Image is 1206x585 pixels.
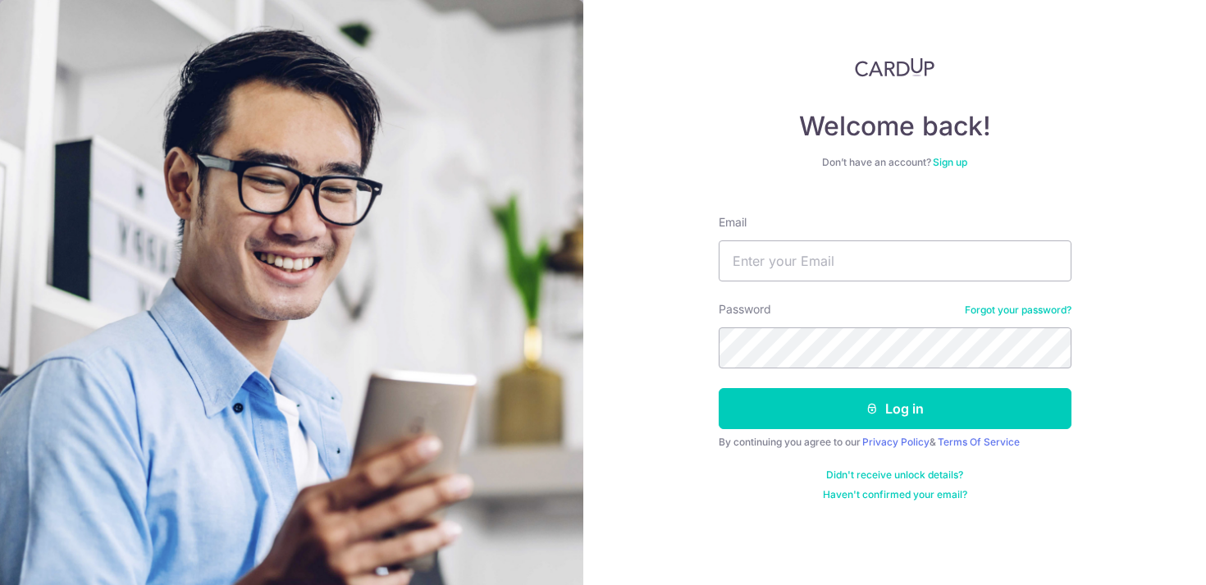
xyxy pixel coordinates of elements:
h4: Welcome back! [719,110,1071,143]
button: Log in [719,388,1071,429]
img: CardUp Logo [855,57,935,77]
a: Forgot your password? [965,304,1071,317]
a: Privacy Policy [862,436,930,448]
label: Password [719,301,771,318]
a: Sign up [933,156,967,168]
a: Terms Of Service [938,436,1020,448]
div: Don’t have an account? [719,156,1071,169]
input: Enter your Email [719,240,1071,281]
label: Email [719,214,747,231]
div: By continuing you agree to our & [719,436,1071,449]
a: Didn't receive unlock details? [826,468,963,482]
a: Haven't confirmed your email? [823,488,967,501]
